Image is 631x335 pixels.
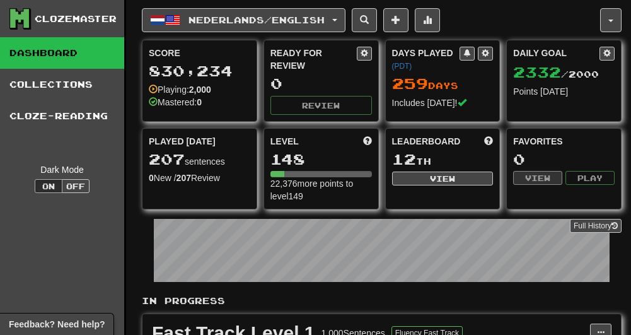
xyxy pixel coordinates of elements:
[270,135,299,148] span: Level
[149,173,154,183] strong: 0
[392,150,416,168] span: 12
[513,63,561,81] span: 2332
[513,69,599,79] span: / 2000
[149,83,211,96] div: Playing:
[352,8,377,32] button: Search sentences
[383,8,408,32] button: Add sentence to collection
[415,8,440,32] button: More stats
[392,172,494,185] button: View
[35,13,117,25] div: Clozemaster
[149,47,250,59] div: Score
[570,219,622,233] a: Full History
[9,318,105,331] span: Open feedback widget
[484,135,493,148] span: This week in points, UTC
[149,172,250,184] div: New / Review
[149,63,250,79] div: 830,234
[513,151,615,167] div: 0
[392,135,461,148] span: Leaderboard
[270,151,372,167] div: 148
[149,135,216,148] span: Played [DATE]
[270,47,357,72] div: Ready for Review
[513,171,562,185] button: View
[197,97,202,107] strong: 0
[142,295,622,307] p: In Progress
[149,150,185,168] span: 207
[392,76,494,92] div: Day s
[513,47,599,61] div: Daily Goal
[9,163,115,176] div: Dark Mode
[392,47,460,72] div: Days Played
[565,171,615,185] button: Play
[188,15,325,25] span: Nederlands / English
[270,177,372,203] div: 22,376 more points to level 149
[513,85,615,98] div: Points [DATE]
[189,85,211,95] strong: 2,000
[392,151,494,168] div: th
[62,179,90,193] button: Off
[35,179,62,193] button: On
[142,8,345,32] button: Nederlands/English
[363,135,372,148] span: Score more points to level up
[513,135,615,148] div: Favorites
[149,151,250,168] div: sentences
[392,74,428,92] span: 259
[177,173,191,183] strong: 207
[392,62,412,71] a: (PDT)
[392,97,494,109] div: Includes [DATE]!
[270,76,372,91] div: 0
[149,96,202,109] div: Mastered:
[270,96,372,115] button: Review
